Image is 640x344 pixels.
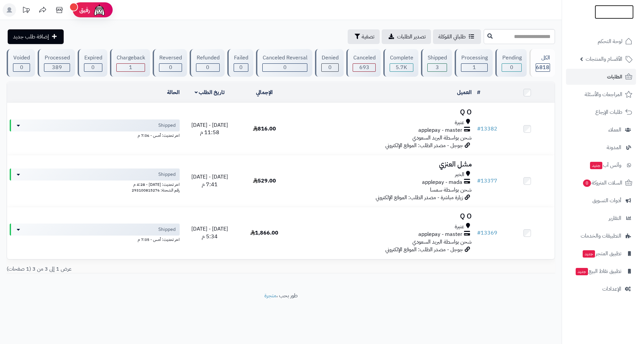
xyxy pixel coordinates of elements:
[158,171,176,178] span: Shipped
[433,29,481,44] a: طلباتي المُوكلة
[36,49,76,77] a: Processed 389
[348,29,380,44] button: تصفية
[159,64,182,71] div: 0
[314,49,345,77] a: Denied 0
[457,88,472,96] a: العميل
[428,64,447,71] div: 3
[353,54,375,62] div: Canceled
[477,125,481,133] span: #
[13,54,30,62] div: Voided
[566,104,636,120] a: طلبات الإرجاع
[353,64,375,71] div: 693
[592,196,621,205] span: أدوات التسويق
[191,225,228,241] span: [DATE] - [DATE] 5:34 م
[5,49,36,77] a: Voided 0
[196,54,219,62] div: Refunded
[10,236,180,243] div: اخر تحديث: أمس - 7:05 م
[158,122,176,129] span: Shipped
[502,64,521,71] div: 0
[93,3,106,17] img: ai-face.png
[566,281,636,297] a: الإعدادات
[455,171,464,179] span: الخبر
[84,54,102,62] div: Expired
[427,54,447,62] div: Shipped
[418,231,462,238] span: applepay - master
[566,193,636,209] a: أدوات التسويق
[583,180,591,187] span: 0
[13,64,30,71] div: 0
[295,213,472,220] h3: Q O
[586,54,622,64] span: الأقسام والمنتجات
[8,29,64,44] a: إضافة طلب جديد
[328,63,332,71] span: 0
[528,49,556,77] a: الكل6818
[151,49,188,77] a: Reversed 0
[420,49,453,77] a: Shipped 3
[385,141,463,149] span: جوجل - مصدر الطلب: الموقع الإلكتروني
[436,63,439,71] span: 3
[295,108,472,116] h3: Q O
[195,88,225,96] a: تاريخ الطلب
[2,265,281,273] div: عرض 1 إلى 3 من 3 (1 صفحات)
[234,64,248,71] div: 0
[191,121,228,137] span: [DATE] - [DATE] 11:58 م
[253,177,276,185] span: 529.00
[412,134,472,142] span: شحن بواسطة البريد السعودي
[583,250,595,258] span: جديد
[263,64,307,71] div: 0
[566,33,636,49] a: لوحة التحكم
[159,54,182,62] div: Reversed
[196,64,219,71] div: 0
[264,292,276,300] a: متجرة
[359,63,369,71] span: 693
[52,63,62,71] span: 389
[438,33,466,41] span: طلباتي المُوكلة
[595,107,622,117] span: طلبات الإرجاع
[44,64,69,71] div: 389
[295,160,472,168] h3: مشل العنزي
[256,88,273,96] a: الإجمالي
[455,223,464,231] span: عنيرة
[510,63,513,71] span: 0
[585,90,622,99] span: المراجعات والأسئلة
[608,125,621,134] span: العملاء
[575,267,621,276] span: تطبيق نقاط البيع
[91,63,95,71] span: 0
[536,54,550,62] div: الكل
[20,63,23,71] span: 0
[461,64,487,71] div: 1
[234,54,248,62] div: Failed
[255,49,314,77] a: Canceled Reversal 0
[283,63,287,71] span: 0
[117,64,145,71] div: 1
[44,54,70,62] div: Processed
[390,64,413,71] div: 5731
[473,63,476,71] span: 1
[362,33,374,41] span: تصفية
[566,122,636,138] a: العملاء
[76,49,109,77] a: Expired 0
[345,49,382,77] a: Canceled 693
[376,194,463,202] span: زيارة مباشرة - مصدر الطلب: الموقع الإلكتروني
[412,238,472,246] span: شحن بواسطة البريد السعودي
[10,131,180,138] div: اخر تحديث: أمس - 7:06 م
[602,284,621,294] span: الإعدادات
[79,6,90,14] span: رفيق
[566,86,636,102] a: المراجعات والأسئلة
[418,126,462,134] span: applepay - master
[430,186,472,194] span: شحن بواسطة سمسا
[253,125,276,133] span: 816.00
[595,18,634,32] img: logo-2.png
[461,54,488,62] div: Processing
[239,63,243,71] span: 0
[582,249,621,258] span: تطبيق المتجر
[494,49,528,77] a: Pending 0
[566,228,636,244] a: التطبيقات والخدمات
[502,54,521,62] div: Pending
[582,178,622,188] span: السلات المتروكة
[167,88,180,96] a: الحالة
[191,173,228,189] span: [DATE] - [DATE] 7:41 م
[536,63,549,71] span: 6818
[422,179,462,186] span: applepay - mada
[477,229,497,237] a: #13369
